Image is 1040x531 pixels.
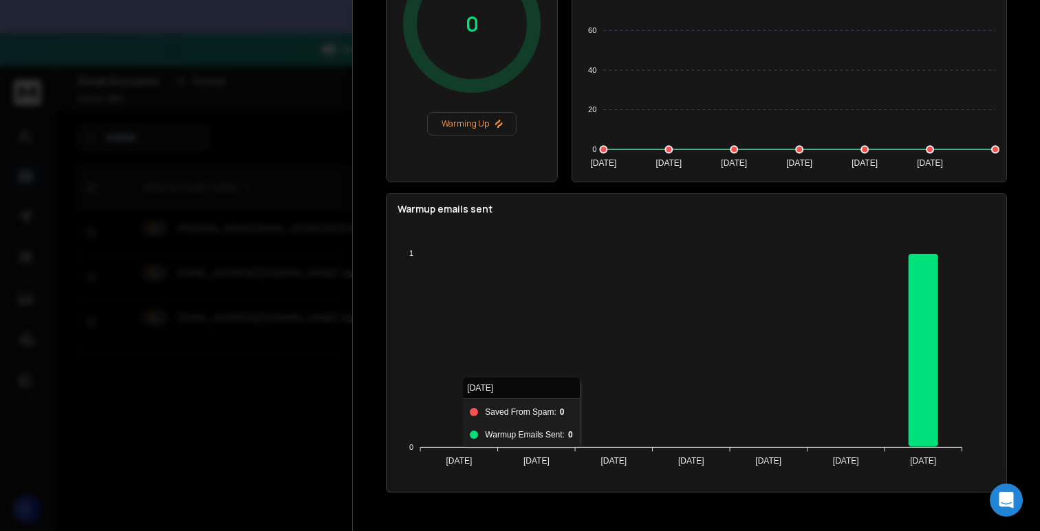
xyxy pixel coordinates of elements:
[523,456,550,466] tspan: [DATE]
[588,105,596,113] tspan: 20
[917,158,943,168] tspan: [DATE]
[990,484,1023,517] div: Open Intercom Messenger
[656,158,682,168] tspan: [DATE]
[786,158,812,168] tspan: [DATE]
[409,249,413,257] tspan: 1
[590,158,616,168] tspan: [DATE]
[466,12,479,36] p: 0
[409,443,413,451] tspan: 0
[678,456,704,466] tspan: [DATE]
[833,456,859,466] tspan: [DATE]
[446,456,472,466] tspan: [DATE]
[852,158,878,168] tspan: [DATE]
[600,456,627,466] tspan: [DATE]
[588,26,596,34] tspan: 60
[433,118,510,129] p: Warming Up
[721,158,747,168] tspan: [DATE]
[755,456,781,466] tspan: [DATE]
[910,456,936,466] tspan: [DATE]
[398,202,995,216] p: Warmup emails sent
[592,145,596,153] tspan: 0
[588,66,596,74] tspan: 40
